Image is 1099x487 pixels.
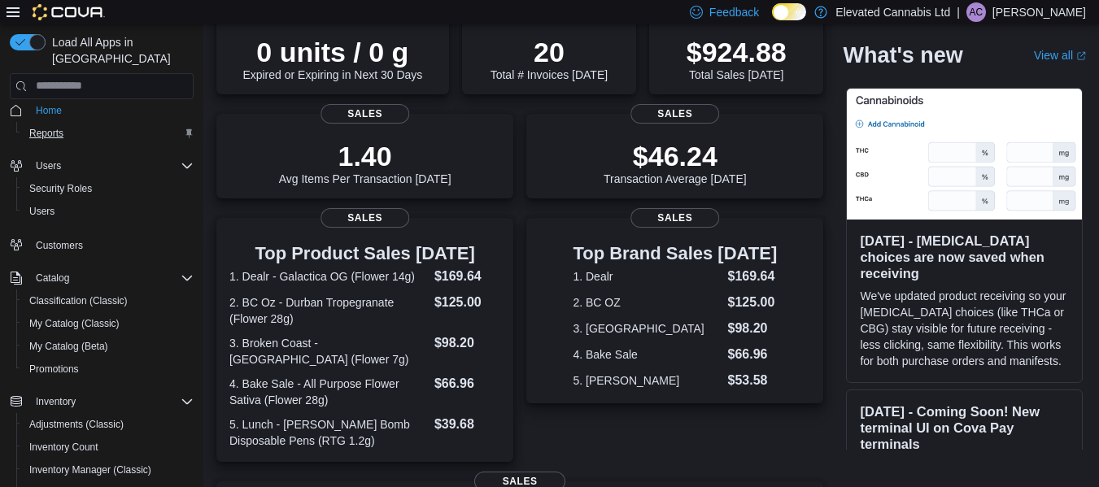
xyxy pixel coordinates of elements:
dt: 1. Dealr [573,268,721,285]
button: Promotions [16,358,200,380]
div: Avg Items Per Transaction [DATE] [279,140,451,185]
button: Home [3,98,200,122]
dt: 5. Lunch - [PERSON_NAME] Bomb Disposable Pens (RTG 1.2g) [229,416,428,449]
div: Transaction Average [DATE] [604,140,747,185]
dt: 2. BC OZ [573,294,721,311]
button: Customers [3,233,200,256]
h3: [DATE] - Coming Soon! New terminal UI on Cova Pay terminals [860,403,1069,452]
span: Home [29,100,194,120]
span: My Catalog (Classic) [23,314,194,333]
a: Adjustments (Classic) [23,415,130,434]
span: Inventory Count [23,437,194,457]
h2: What's new [843,42,962,68]
dt: 1. Dealr - Galactica OG (Flower 14g) [229,268,428,285]
button: Reports [16,122,200,145]
div: Total Sales [DATE] [687,36,787,81]
span: Catalog [29,268,194,288]
button: My Catalog (Classic) [16,312,200,335]
p: [PERSON_NAME] [992,2,1086,22]
p: We've updated product receiving so your [MEDICAL_DATA] choices (like THCa or CBG) stay visible fo... [860,288,1069,369]
p: 20 [491,36,608,68]
dt: 3. [GEOGRAPHIC_DATA] [573,320,721,337]
span: Customers [29,234,194,254]
dt: 4. Bake Sale [573,346,721,363]
dd: $169.64 [434,267,500,286]
p: Elevated Cannabis Ltd [835,2,950,22]
span: Users [29,156,194,176]
dd: $66.96 [728,345,778,364]
div: Total # Invoices [DATE] [491,36,608,81]
h3: Top Brand Sales [DATE] [573,244,777,263]
button: Catalog [3,267,200,289]
span: Inventory Count [29,441,98,454]
a: Customers [29,236,89,255]
p: | [957,2,960,22]
button: Classification (Classic) [16,289,200,312]
span: Reports [29,127,63,140]
div: Expired or Expiring in Next 30 Days [242,36,422,81]
dd: $53.58 [728,371,778,390]
span: Users [23,202,194,221]
img: Cova [33,4,105,20]
span: Sales [321,104,410,124]
dt: 4. Bake Sale - All Purpose Flower Sativa (Flower 28g) [229,376,428,408]
span: Adjustments (Classic) [23,415,194,434]
span: My Catalog (Beta) [29,340,108,353]
span: Sales [321,208,410,228]
span: Sales [630,208,720,228]
p: $924.88 [687,36,787,68]
a: Reports [23,124,70,143]
span: Load All Apps in [GEOGRAPHIC_DATA] [46,34,194,67]
a: Home [29,101,68,120]
button: My Catalog (Beta) [16,335,200,358]
span: Inventory Manager (Classic) [23,460,194,480]
span: Customers [36,239,83,252]
span: Promotions [23,359,194,379]
span: Classification (Classic) [29,294,128,307]
h3: Top Product Sales [DATE] [229,244,500,263]
dd: $169.64 [728,267,778,286]
span: Users [36,159,61,172]
button: Inventory [3,390,200,413]
span: AC [970,2,983,22]
dd: $125.00 [434,293,500,312]
span: Security Roles [23,179,194,198]
button: Inventory Manager (Classic) [16,459,200,481]
a: My Catalog (Beta) [23,337,115,356]
dd: $98.20 [728,319,778,338]
dd: $125.00 [728,293,778,312]
span: Feedback [709,4,759,20]
a: My Catalog (Classic) [23,314,126,333]
input: Dark Mode [772,3,806,20]
p: 0 units / 0 g [242,36,422,68]
span: Inventory [36,395,76,408]
dd: $98.20 [434,333,500,353]
span: My Catalog (Classic) [29,317,120,330]
span: Security Roles [29,182,92,195]
button: Inventory [29,392,82,411]
dt: 2. BC Oz - Durban Tropegranate (Flower 28g) [229,294,428,327]
button: Inventory Count [16,436,200,459]
span: Users [29,205,55,218]
a: Security Roles [23,179,98,198]
span: Inventory Manager (Classic) [29,463,151,476]
a: Promotions [23,359,85,379]
a: Inventory Manager (Classic) [23,460,158,480]
button: Users [16,200,200,223]
div: Ashley Carter [966,2,986,22]
p: $46.24 [604,140,747,172]
svg: External link [1076,51,1086,61]
span: Reports [23,124,194,143]
span: Dark Mode [772,20,773,21]
a: Users [23,202,61,221]
dd: $66.96 [434,374,500,394]
span: Adjustments (Classic) [29,418,124,431]
span: Inventory [29,392,194,411]
a: Classification (Classic) [23,291,134,311]
span: Sales [630,104,720,124]
h3: [DATE] - [MEDICAL_DATA] choices are now saved when receiving [860,233,1069,281]
span: My Catalog (Beta) [23,337,194,356]
span: Catalog [36,272,69,285]
dt: 3. Broken Coast - [GEOGRAPHIC_DATA] (Flower 7g) [229,335,428,367]
button: Catalog [29,268,76,288]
